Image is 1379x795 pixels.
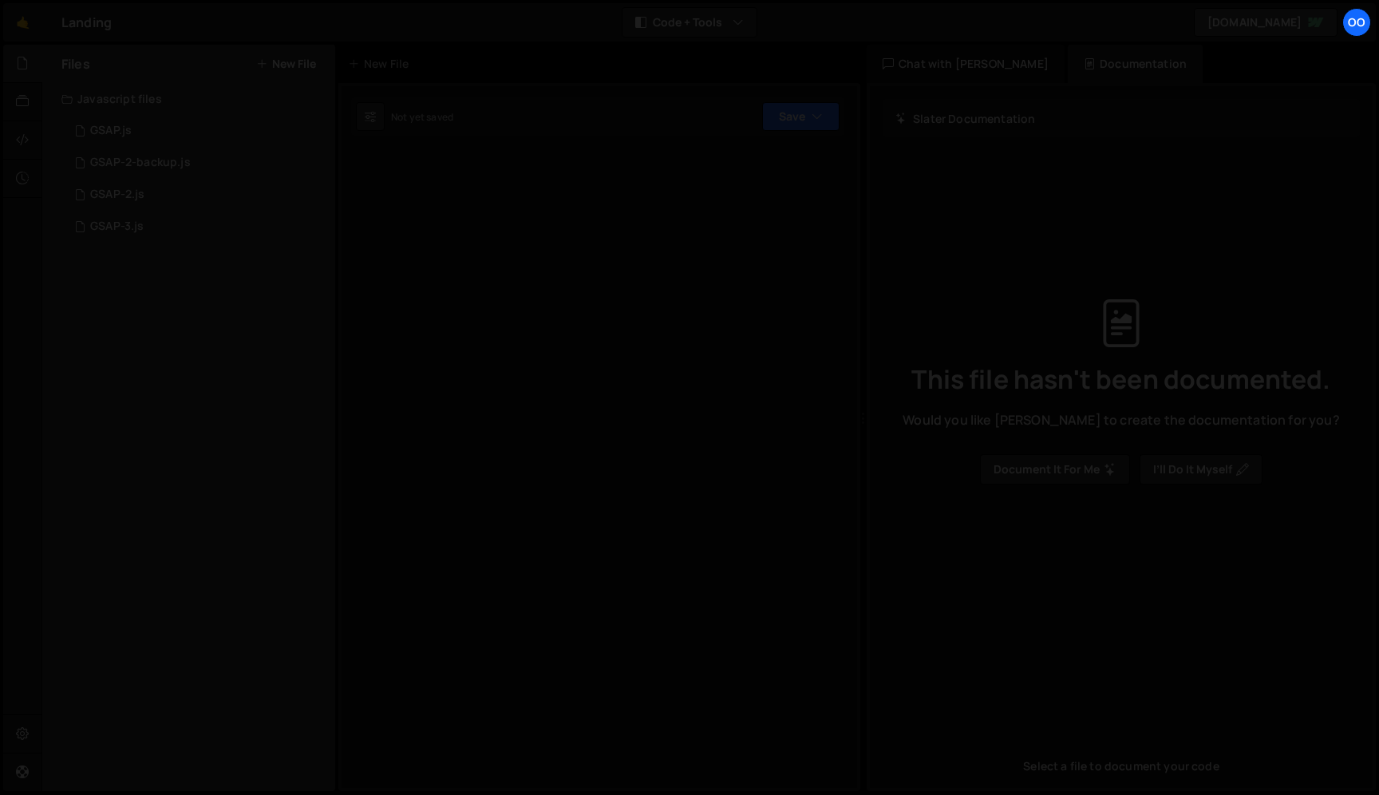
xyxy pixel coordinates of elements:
[61,13,112,32] div: Landing
[90,156,191,170] div: GSAP-2-backup.js
[348,56,415,72] div: New File
[1068,45,1203,83] div: Documentation
[256,57,316,70] button: New File
[911,366,1330,392] span: This file hasn't been documented.
[391,110,453,124] div: Not yet saved
[895,111,1035,126] h2: Slater Documentation
[90,124,132,138] div: GSAP.js
[622,8,757,37] button: Code + Tools
[61,211,335,243] div: 15183/41658.js
[762,102,840,131] button: Save
[980,454,1130,485] button: Document it for me
[1342,8,1371,37] a: OO
[867,45,1065,83] div: Chat with [PERSON_NAME]
[3,3,42,42] a: 🤙
[61,147,335,179] div: 15183/42435.js
[61,115,335,147] div: 15183/39805.js
[1194,8,1338,37] a: [DOMAIN_NAME]
[90,188,144,202] div: GSAP-2.js
[61,179,335,211] div: 15183/40971.js
[1140,454,1262,485] button: I’ll do it myself
[61,55,90,73] h2: Files
[42,83,335,115] div: Javascript files
[90,220,144,234] div: GSAP-3.js
[903,411,1339,429] span: Would you like [PERSON_NAME] to create the documentation for you?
